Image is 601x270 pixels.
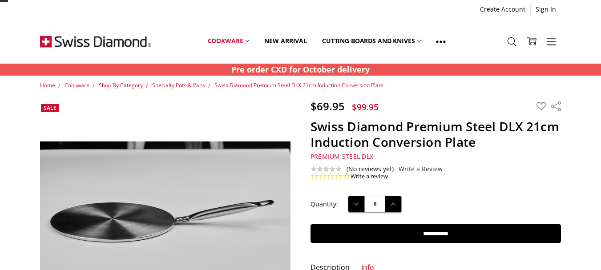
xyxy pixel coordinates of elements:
[347,165,394,173] span: (No reviews yet)
[65,81,89,89] a: Cookware
[311,152,373,161] a: Premium Steel DLX
[352,101,379,113] span: $99.95
[351,173,388,181] a: Write a review
[152,81,205,89] a: Specialty Pots & Pans
[428,21,453,61] a: Show All
[399,165,443,173] a: Write a Review
[214,81,383,89] a: Swiss Diamond Premium Steel DLX 21cm Induction Conversion Plate
[475,3,530,16] a: Create Account
[311,99,345,113] span: $69.95
[44,104,56,112] span: Sale
[40,19,151,64] img: Free Shipping On Every Order
[99,81,143,89] a: Shop By Category
[231,64,370,75] strong: Pre order CXD for October delivery
[315,21,429,61] a: Cutting boards and knives
[257,21,314,61] a: New arrival
[311,119,561,150] h1: Swiss Diamond Premium Steel DLX 21cm Induction Conversion Plate
[311,199,338,209] label: Quantity:
[200,21,257,61] a: Cookware
[40,81,55,89] a: Home
[531,3,561,16] a: Sign In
